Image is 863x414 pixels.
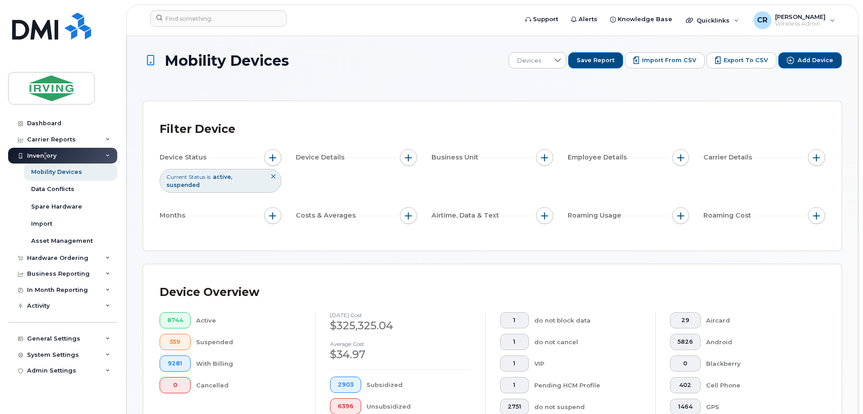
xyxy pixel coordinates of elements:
div: $325,325.04 [330,318,471,333]
button: 1 [500,377,529,393]
div: do not block data [534,312,641,328]
span: 0 [678,360,693,367]
span: Mobility Devices [165,53,289,68]
span: suspended [166,182,200,188]
div: Device Overview [160,281,259,304]
div: Android [706,334,811,350]
button: 402 [670,377,701,393]
span: 29 [678,317,693,324]
button: 29 [670,312,701,328]
span: 8744 [167,317,183,324]
span: 2751 [508,403,521,410]
span: 1 [508,360,521,367]
span: 402 [678,382,693,389]
span: Current Status [166,173,205,181]
span: Device Details [296,153,347,162]
span: Devices [509,53,549,69]
span: 559 [167,338,183,346]
button: 1 [500,355,529,372]
div: Aircard [706,312,811,328]
span: Roaming Usage [568,211,624,220]
span: Device Status [160,153,209,162]
button: 0 [160,377,191,393]
span: Save Report [577,56,615,64]
span: Months [160,211,188,220]
button: 9281 [160,355,191,372]
span: 9281 [167,360,183,367]
div: Subsidized [367,377,471,393]
span: 1464 [678,403,693,410]
span: 2903 [338,381,353,388]
span: Business Unit [431,153,481,162]
button: 559 [160,334,191,350]
h4: [DATE] cost [330,312,471,318]
button: 0 [670,355,701,372]
div: do not cancel [534,334,641,350]
button: 2903 [330,377,361,393]
span: Costs & Averages [296,211,358,220]
div: Suspended [196,334,301,350]
span: 1 [508,338,521,346]
span: is [207,173,211,181]
span: Import from CSV [642,56,696,64]
span: Export to CSV [724,56,768,64]
button: Import from CSV [625,52,705,68]
div: Active [196,312,301,328]
div: VIP [534,355,641,372]
span: Carrier Details [703,153,755,162]
span: active [213,173,232,180]
div: $34.97 [330,347,471,362]
span: 0 [167,382,183,389]
button: 8744 [160,312,191,328]
button: Add Device [778,52,842,68]
span: 1 [508,317,521,324]
div: Cancelled [196,377,301,393]
div: With Billing [196,355,301,372]
button: 5826 [670,334,701,350]
span: Employee Details [568,153,629,162]
div: Cell Phone [706,377,811,393]
span: Airtime, Data & Text [431,211,502,220]
div: Blackberry [706,355,811,372]
h4: Average cost [330,341,471,347]
span: 1 [508,382,521,389]
div: Pending HCM Profile [534,377,641,393]
button: Export to CSV [707,52,776,68]
div: Filter Device [160,118,235,141]
button: Save Report [568,52,623,68]
span: 6396 [338,403,353,410]
button: 1 [500,334,529,350]
span: Roaming Cost [703,211,754,220]
button: 1 [500,312,529,328]
span: 5826 [678,338,693,346]
span: Add Device [798,56,833,64]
